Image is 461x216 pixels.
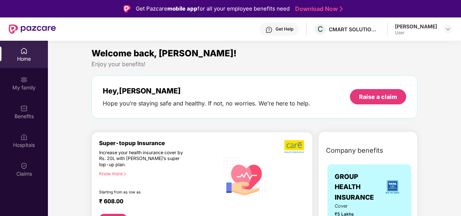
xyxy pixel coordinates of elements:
img: svg+xml;base64,PHN2ZyB4bWxucz0iaHR0cDovL3d3dy53My5vcmcvMjAwMC9zdmciIHhtbG5zOnhsaW5rPSJodHRwOi8vd3... [219,151,271,203]
div: Hey, [PERSON_NAME] [103,87,310,95]
div: Super-topup Insurance [99,140,219,147]
img: insurerLogo [383,177,402,197]
img: New Pazcare Logo [9,24,56,34]
div: Increase your health insurance cover by Rs. 20L with [PERSON_NAME]’s super top-up plan. [99,150,188,168]
a: Download Now [295,5,340,13]
img: Logo [123,5,131,12]
span: C [318,25,323,33]
img: svg+xml;base64,PHN2ZyBpZD0iSG9tZSIgeG1sbnM9Imh0dHA6Ly93d3cudzMub3JnLzIwMDAvc3ZnIiB3aWR0aD0iMjAiIG... [20,47,28,55]
div: Raise a claim [359,93,397,101]
span: Welcome back, [PERSON_NAME]! [91,48,237,59]
div: CMART SOLUTIONS INDIA PRIVATE LIMITED [329,26,380,33]
img: svg+xml;base64,PHN2ZyB3aWR0aD0iMjAiIGhlaWdodD0iMjAiIHZpZXdCb3g9IjAgMCAyMCAyMCIgZmlsbD0ibm9uZSIgeG... [20,76,28,83]
div: Get Help [276,26,293,32]
img: svg+xml;base64,PHN2ZyBpZD0iSGVscC0zMngzMiIgeG1sbnM9Imh0dHA6Ly93d3cudzMub3JnLzIwMDAvc3ZnIiB3aWR0aD... [265,26,273,33]
strong: mobile app [167,5,197,12]
img: svg+xml;base64,PHN2ZyBpZD0iSG9zcGl0YWxzIiB4bWxucz0iaHR0cDovL3d3dy53My5vcmcvMjAwMC9zdmciIHdpZHRoPS... [20,133,28,141]
img: Stroke [340,5,343,13]
div: ₹ 608.00 [99,198,212,207]
span: Cover [335,203,360,210]
div: Hope you’re staying safe and healthy. If not, no worries. We’re here to help. [103,100,310,107]
div: Get Pazcare for all your employee benefits need [136,4,290,13]
span: right [123,172,127,176]
span: Company benefits [326,145,383,156]
img: svg+xml;base64,PHN2ZyBpZD0iQmVuZWZpdHMiIHhtbG5zPSJodHRwOi8vd3d3LnczLm9yZy8yMDAwL3N2ZyIgd2lkdGg9Ij... [20,105,28,112]
div: Know more [99,171,215,176]
div: [PERSON_NAME] [395,23,437,30]
img: svg+xml;base64,PHN2ZyBpZD0iQ2xhaW0iIHhtbG5zPSJodHRwOi8vd3d3LnczLm9yZy8yMDAwL3N2ZyIgd2lkdGg9IjIwIi... [20,162,28,169]
div: Enjoy your benefits! [91,60,417,68]
img: svg+xml;base64,PHN2ZyBpZD0iRHJvcGRvd24tMzJ4MzIiIHhtbG5zPSJodHRwOi8vd3d3LnczLm9yZy8yMDAwL3N2ZyIgd2... [445,26,451,32]
div: Starting from as low as [99,190,188,195]
span: GROUP HEALTH INSURANCE [335,172,380,203]
img: b5dec4f62d2307b9de63beb79f102df3.png [284,140,305,153]
div: User [395,30,437,36]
